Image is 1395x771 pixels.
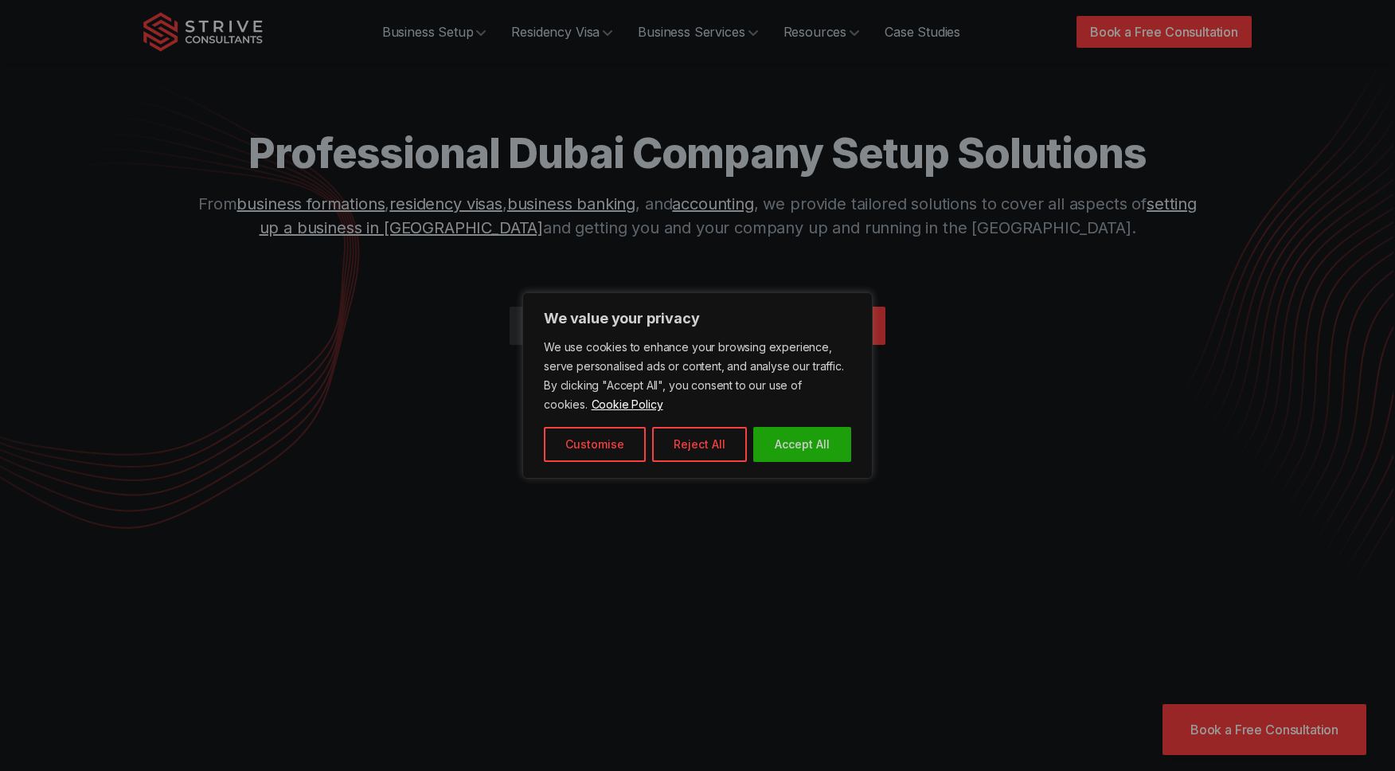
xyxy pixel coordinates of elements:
button: Accept All [753,427,851,462]
button: Customise [544,427,646,462]
p: We use cookies to enhance your browsing experience, serve personalised ads or content, and analys... [544,338,851,414]
button: Reject All [652,427,747,462]
div: We value your privacy [522,292,873,479]
p: We value your privacy [544,309,851,328]
a: Cookie Policy [591,397,664,412]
